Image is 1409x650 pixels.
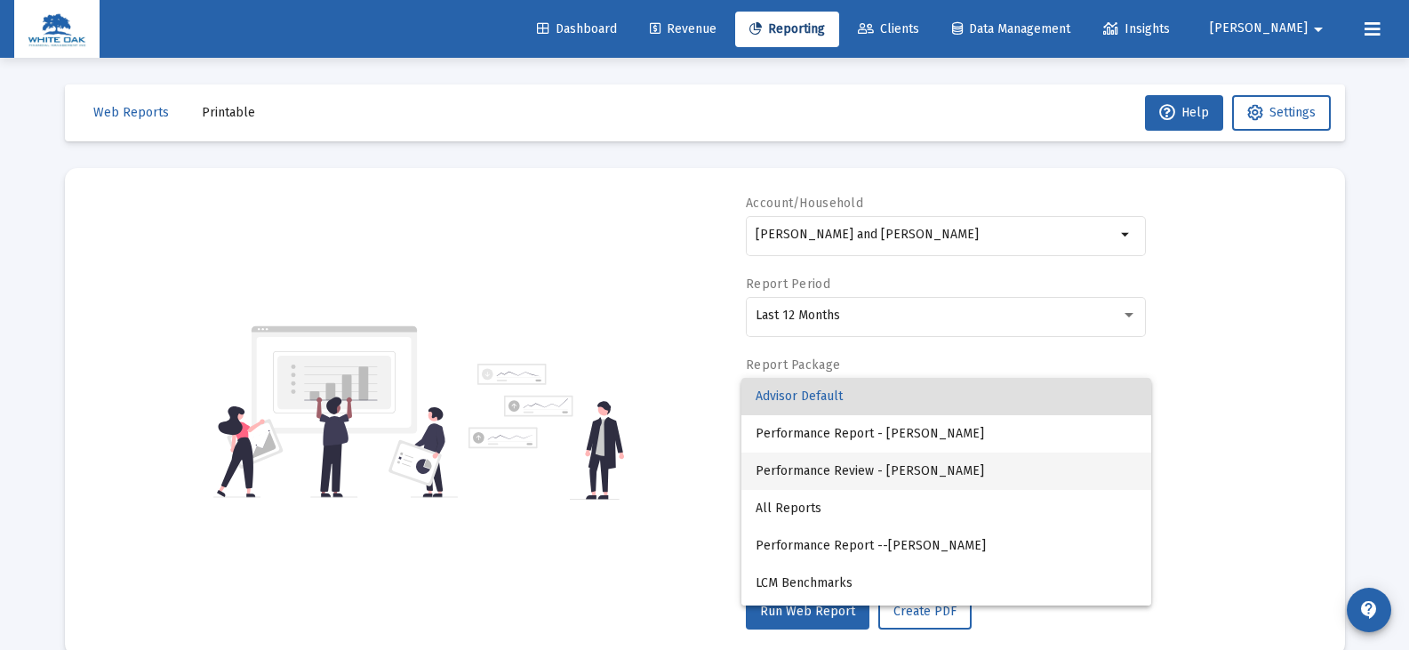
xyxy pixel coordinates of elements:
[756,415,1137,453] span: Performance Report - [PERSON_NAME]
[756,602,1137,639] span: [PERSON_NAME] and [PERSON_NAME]
[756,490,1137,527] span: All Reports
[756,527,1137,565] span: Performance Report --[PERSON_NAME]
[756,565,1137,602] span: LCM Benchmarks
[756,378,1137,415] span: Advisor Default
[756,453,1137,490] span: Performance Review - [PERSON_NAME]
